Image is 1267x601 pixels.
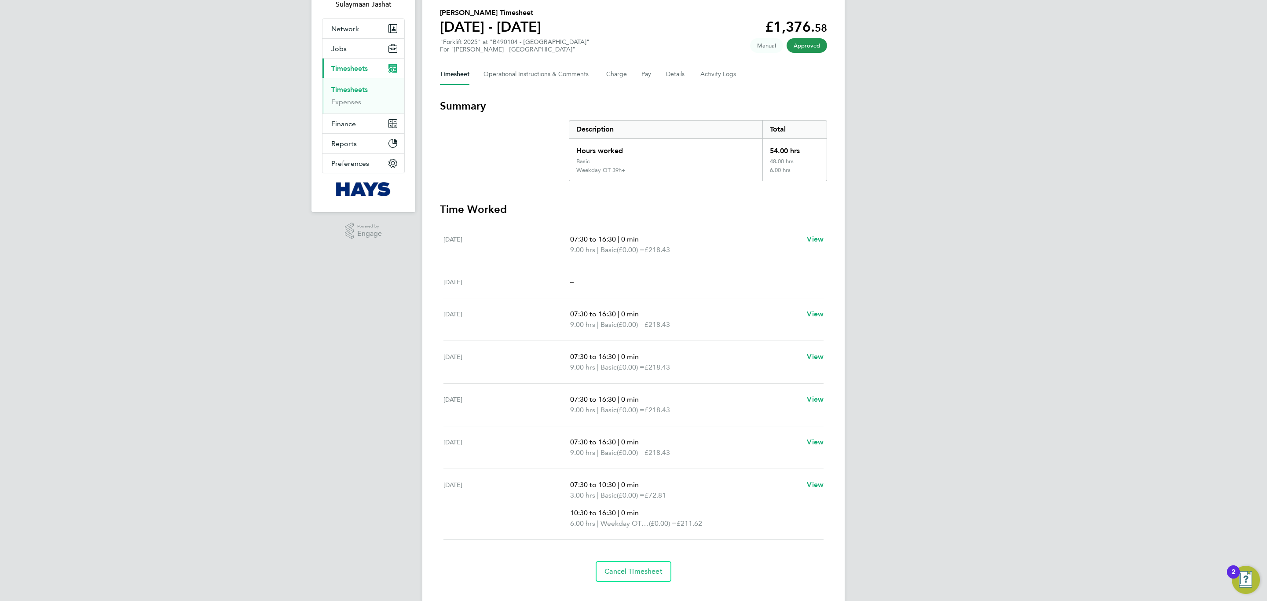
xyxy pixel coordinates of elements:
[807,352,824,361] span: View
[700,64,737,85] button: Activity Logs
[443,277,570,287] div: [DATE]
[617,246,644,254] span: (£0.00) =
[762,139,827,158] div: 54.00 hrs
[762,158,827,167] div: 48.00 hrs
[596,561,671,582] button: Cancel Timesheet
[621,235,639,243] span: 0 min
[666,64,686,85] button: Details
[569,120,827,181] div: Summary
[331,159,369,168] span: Preferences
[807,235,824,243] span: View
[621,352,639,361] span: 0 min
[597,491,599,499] span: |
[331,85,368,94] a: Timesheets
[570,438,616,446] span: 07:30 to 16:30
[331,64,368,73] span: Timesheets
[644,406,670,414] span: £218.43
[331,139,357,148] span: Reports
[440,46,590,53] div: For "[PERSON_NAME] - [GEOGRAPHIC_DATA]"
[570,352,616,361] span: 07:30 to 16:30
[357,223,382,230] span: Powered by
[618,310,619,318] span: |
[570,448,595,457] span: 9.00 hrs
[617,406,644,414] span: (£0.00) =
[443,234,570,255] div: [DATE]
[440,202,827,216] h3: Time Worked
[570,406,595,414] span: 9.00 hrs
[322,154,404,173] button: Preferences
[597,246,599,254] span: |
[807,437,824,447] a: View
[644,491,666,499] span: £72.81
[331,120,356,128] span: Finance
[762,121,827,138] div: Total
[621,480,639,489] span: 0 min
[440,38,590,53] div: "Forklift 2025" at "B490104 - [GEOGRAPHIC_DATA]"
[641,64,652,85] button: Pay
[807,394,824,405] a: View
[345,223,382,239] a: Powered byEngage
[618,235,619,243] span: |
[443,394,570,415] div: [DATE]
[762,167,827,181] div: 6.00 hrs
[618,438,619,446] span: |
[807,438,824,446] span: View
[569,121,762,138] div: Description
[621,509,639,517] span: 0 min
[331,25,359,33] span: Network
[597,363,599,371] span: |
[597,406,599,414] span: |
[644,448,670,457] span: £218.43
[601,447,617,458] span: Basic
[322,78,404,114] div: Timesheets
[570,491,595,499] span: 3.00 hrs
[443,480,570,529] div: [DATE]
[331,44,347,53] span: Jobs
[597,320,599,329] span: |
[807,352,824,362] a: View
[443,309,570,330] div: [DATE]
[322,182,405,196] a: Go to home page
[322,59,404,78] button: Timesheets
[440,99,827,113] h3: Summary
[807,480,824,490] a: View
[322,39,404,58] button: Jobs
[617,363,644,371] span: (£0.00) =
[677,519,702,528] span: £211.62
[597,448,599,457] span: |
[322,134,404,153] button: Reports
[570,235,616,243] span: 07:30 to 16:30
[1232,566,1260,594] button: Open Resource Center, 2 new notifications
[440,99,827,582] section: Timesheet
[601,362,617,373] span: Basic
[601,518,649,529] span: Weekday OT 39h+
[807,310,824,318] span: View
[815,22,827,34] span: 58
[443,437,570,458] div: [DATE]
[606,64,627,85] button: Charge
[765,18,827,35] app-decimal: £1,376.
[617,448,644,457] span: (£0.00) =
[570,480,616,489] span: 07:30 to 10:30
[570,278,574,286] span: –
[569,139,762,158] div: Hours worked
[336,182,391,196] img: hays-logo-retina.png
[787,38,827,53] span: This timesheet has been approved.
[644,363,670,371] span: £218.43
[576,158,590,165] div: Basic
[576,167,626,174] div: Weekday OT 39h+
[807,480,824,489] span: View
[570,310,616,318] span: 07:30 to 16:30
[618,480,619,489] span: |
[617,491,644,499] span: (£0.00) =
[483,64,592,85] button: Operational Instructions & Comments
[649,519,677,528] span: (£0.00) =
[570,395,616,403] span: 07:30 to 16:30
[440,7,541,18] h2: [PERSON_NAME] Timesheet
[357,230,382,238] span: Engage
[807,395,824,403] span: View
[644,320,670,329] span: £218.43
[331,98,361,106] a: Expenses
[621,310,639,318] span: 0 min
[644,246,670,254] span: £218.43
